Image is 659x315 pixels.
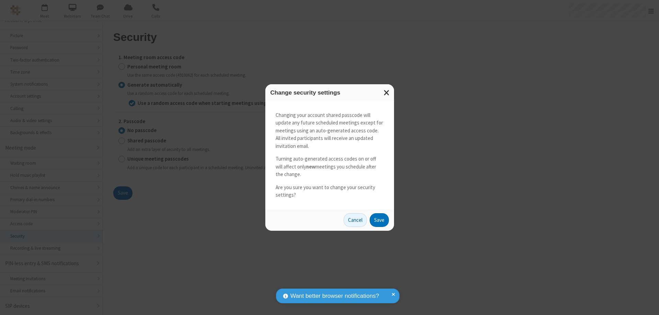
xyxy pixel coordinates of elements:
[270,89,389,96] h3: Change security settings
[290,292,379,301] span: Want better browser notifications?
[276,184,384,199] p: Are you sure you want to change your security settings?
[344,213,367,227] button: Cancel
[276,155,384,178] p: Turning auto-generated access codes on or off will affect only meetings you schedule after the ch...
[380,84,394,101] button: Close modal
[276,111,384,150] p: Changing your account shared passcode will update any future scheduled meetings except for meetin...
[370,213,389,227] button: Save
[306,163,315,170] strong: new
